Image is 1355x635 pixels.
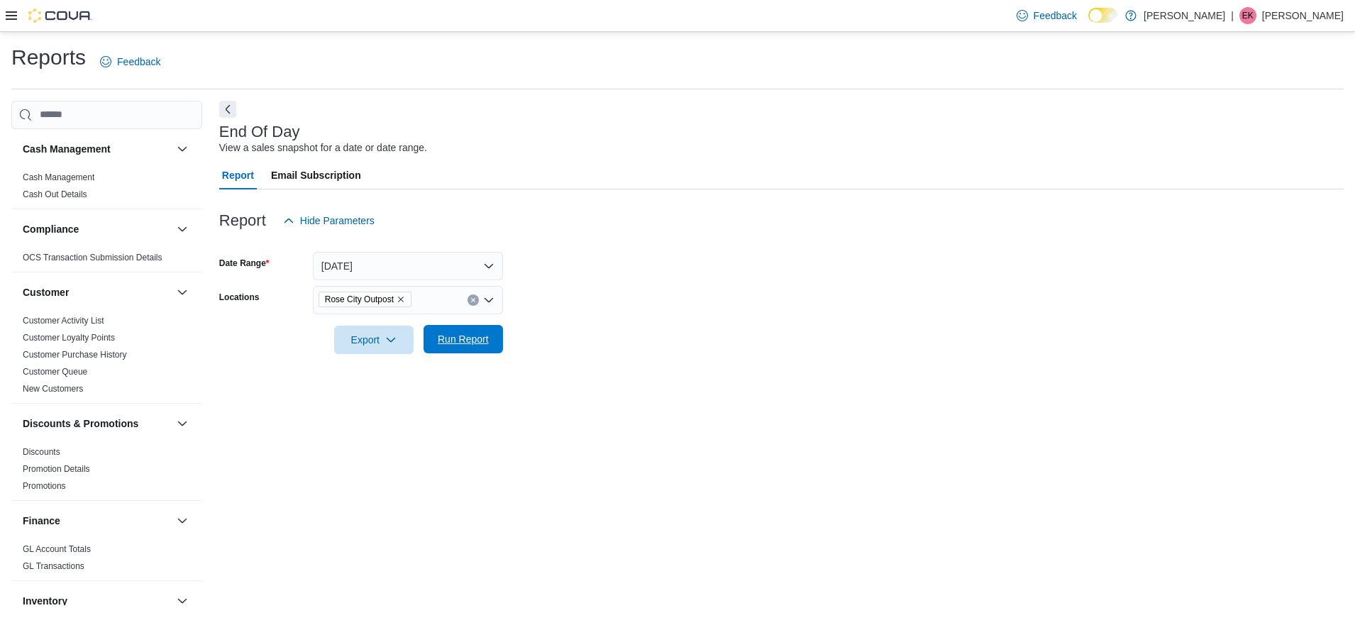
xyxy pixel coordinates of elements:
[23,222,171,236] button: Compliance
[23,285,69,299] h3: Customer
[23,333,115,343] a: Customer Loyalty Points
[219,292,260,303] label: Locations
[11,169,202,209] div: Cash Management
[23,367,87,377] a: Customer Queue
[23,366,87,377] span: Customer Queue
[23,480,66,492] span: Promotions
[174,221,191,238] button: Compliance
[277,206,380,235] button: Hide Parameters
[23,252,162,263] span: OCS Transaction Submission Details
[1011,1,1083,30] a: Feedback
[23,285,171,299] button: Customer
[424,325,503,353] button: Run Report
[23,514,60,528] h3: Finance
[23,315,104,326] span: Customer Activity List
[23,561,84,572] span: GL Transactions
[11,43,86,72] h1: Reports
[343,326,405,354] span: Export
[300,214,375,228] span: Hide Parameters
[1239,7,1256,24] div: Emily Korody
[23,481,66,491] a: Promotions
[23,416,138,431] h3: Discounts & Promotions
[222,161,254,189] span: Report
[468,294,479,306] button: Clear input
[1231,7,1234,24] p: |
[11,249,202,272] div: Compliance
[438,332,489,346] span: Run Report
[23,416,171,431] button: Discounts & Promotions
[219,101,236,118] button: Next
[1088,8,1118,23] input: Dark Mode
[23,142,171,156] button: Cash Management
[23,332,115,343] span: Customer Loyalty Points
[313,252,503,280] button: [DATE]
[23,446,60,458] span: Discounts
[1242,7,1254,24] span: EK
[174,284,191,301] button: Customer
[23,384,83,394] a: New Customers
[219,212,266,229] h3: Report
[219,258,270,269] label: Date Range
[174,592,191,609] button: Inventory
[1034,9,1077,23] span: Feedback
[174,140,191,158] button: Cash Management
[23,189,87,199] a: Cash Out Details
[94,48,166,76] a: Feedback
[23,463,90,475] span: Promotion Details
[23,222,79,236] h3: Compliance
[23,544,91,554] a: GL Account Totals
[219,123,300,140] h3: End Of Day
[23,594,67,608] h3: Inventory
[23,561,84,571] a: GL Transactions
[11,541,202,580] div: Finance
[23,594,171,608] button: Inventory
[397,295,405,304] button: Remove Rose City Outpost from selection in this group
[23,189,87,200] span: Cash Out Details
[219,140,427,155] div: View a sales snapshot for a date or date range.
[483,294,494,306] button: Open list of options
[325,292,394,307] span: Rose City Outpost
[23,349,127,360] span: Customer Purchase History
[1262,7,1344,24] p: [PERSON_NAME]
[23,514,171,528] button: Finance
[23,350,127,360] a: Customer Purchase History
[23,142,111,156] h3: Cash Management
[11,443,202,500] div: Discounts & Promotions
[11,312,202,403] div: Customer
[23,253,162,263] a: OCS Transaction Submission Details
[271,161,361,189] span: Email Subscription
[23,447,60,457] a: Discounts
[334,326,414,354] button: Export
[23,316,104,326] a: Customer Activity List
[23,464,90,474] a: Promotion Details
[28,9,92,23] img: Cova
[174,512,191,529] button: Finance
[23,543,91,555] span: GL Account Totals
[174,415,191,432] button: Discounts & Promotions
[23,172,94,183] span: Cash Management
[23,172,94,182] a: Cash Management
[319,292,411,307] span: Rose City Outpost
[1144,7,1225,24] p: [PERSON_NAME]
[117,55,160,69] span: Feedback
[23,383,83,394] span: New Customers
